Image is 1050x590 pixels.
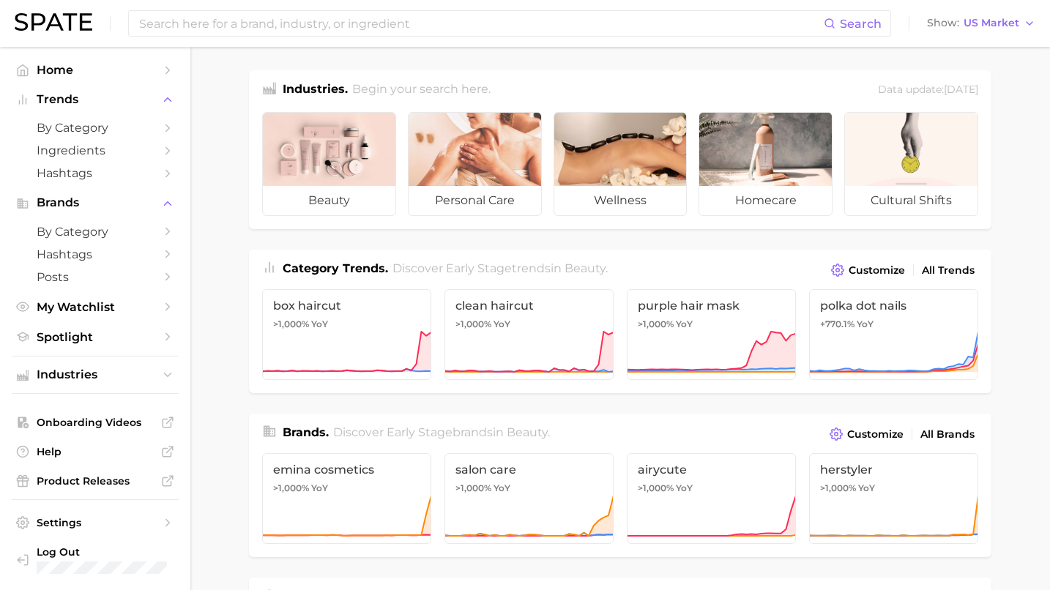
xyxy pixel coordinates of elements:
span: YoY [676,482,693,494]
span: >1,000% [455,318,491,329]
h1: Industries. [283,81,348,100]
span: Industries [37,368,154,381]
span: YoY [858,482,875,494]
span: herstyler [820,463,967,477]
span: airycute [638,463,785,477]
span: polka dot nails [820,299,967,313]
span: Product Releases [37,474,154,488]
a: beauty [262,112,396,216]
span: clean haircut [455,299,603,313]
span: >1,000% [638,318,674,329]
a: herstyler>1,000% YoY [809,453,978,544]
a: Settings [12,512,179,534]
button: ShowUS Market [923,14,1039,33]
span: Brands [37,196,154,209]
a: Product Releases [12,470,179,492]
a: Onboarding Videos [12,411,179,433]
a: Hashtags [12,162,179,184]
span: by Category [37,121,154,135]
span: YoY [311,318,328,330]
span: personal care [409,186,541,215]
a: Spotlight [12,326,179,348]
span: >1,000% [455,482,491,493]
span: YoY [857,318,874,330]
button: Trends [12,89,179,111]
a: salon care>1,000% YoY [444,453,614,544]
a: airycute>1,000% YoY [627,453,796,544]
input: Search here for a brand, industry, or ingredient [138,11,824,36]
a: by Category [12,116,179,139]
span: beauty [565,261,606,275]
span: Hashtags [37,247,154,261]
span: salon care [455,463,603,477]
span: by Category [37,225,154,239]
span: box haircut [273,299,420,313]
span: YoY [494,482,510,494]
a: emina cosmetics>1,000% YoY [262,453,431,544]
span: Customize [847,428,904,441]
a: Log out. Currently logged in with e-mail marie.averion@gopurebeauty.com. [12,541,179,578]
span: homecare [699,186,832,215]
a: personal care [408,112,542,216]
a: Home [12,59,179,81]
button: Customize [826,424,907,444]
span: Log Out [37,545,215,559]
span: cultural shifts [845,186,978,215]
div: Data update: [DATE] [878,81,978,100]
button: Brands [12,192,179,214]
span: All Brands [920,428,975,441]
a: box haircut>1,000% YoY [262,289,431,380]
span: emina cosmetics [273,463,420,477]
a: cultural shifts [844,112,978,216]
a: by Category [12,220,179,243]
a: Hashtags [12,243,179,266]
span: >1,000% [638,482,674,493]
span: Settings [37,516,154,529]
a: All Brands [917,425,978,444]
span: Posts [37,270,154,284]
span: >1,000% [273,482,309,493]
a: Help [12,441,179,463]
span: >1,000% [820,482,856,493]
a: All Trends [918,261,978,280]
span: Home [37,63,154,77]
span: beauty [507,425,548,439]
span: YoY [676,318,693,330]
span: Customize [849,264,905,277]
h2: Begin your search here. [352,81,491,100]
span: All Trends [922,264,975,277]
span: My Watchlist [37,300,154,314]
span: Onboarding Videos [37,416,154,429]
span: Trends [37,93,154,106]
span: wellness [554,186,687,215]
span: YoY [494,318,510,330]
button: Customize [827,260,909,280]
span: Category Trends . [283,261,388,275]
span: +770.1% [820,318,854,329]
a: wellness [554,112,688,216]
button: Industries [12,364,179,386]
a: Ingredients [12,139,179,162]
span: US Market [964,19,1019,27]
span: Discover Early Stage trends in . [392,261,608,275]
span: Ingredients [37,143,154,157]
span: beauty [263,186,395,215]
span: purple hair mask [638,299,785,313]
span: Help [37,445,154,458]
a: homecare [699,112,833,216]
a: polka dot nails+770.1% YoY [809,289,978,380]
span: >1,000% [273,318,309,329]
a: Posts [12,266,179,288]
span: YoY [311,482,328,494]
span: Show [927,19,959,27]
span: Hashtags [37,166,154,180]
span: Discover Early Stage brands in . [333,425,550,439]
img: SPATE [15,13,92,31]
a: purple hair mask>1,000% YoY [627,289,796,380]
a: My Watchlist [12,296,179,318]
span: Brands . [283,425,329,439]
a: clean haircut>1,000% YoY [444,289,614,380]
span: Spotlight [37,330,154,344]
span: Search [840,17,882,31]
